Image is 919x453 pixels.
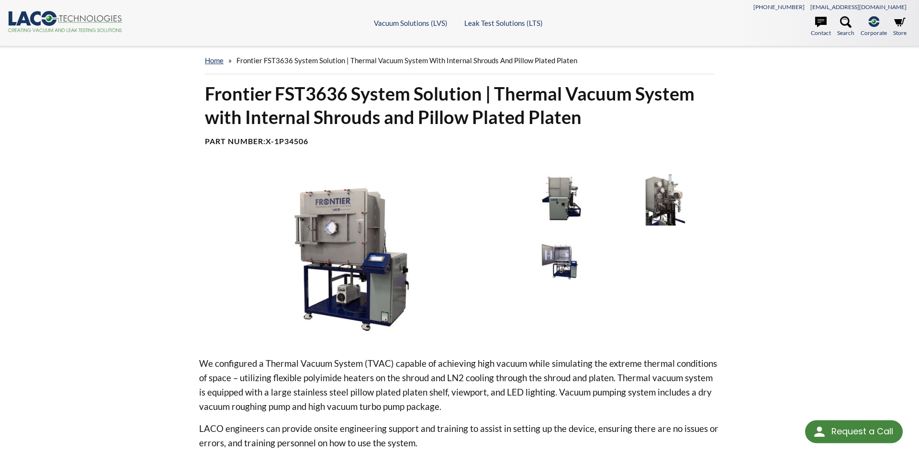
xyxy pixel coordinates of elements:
[374,19,448,27] a: Vacuum Solutions (LVS)
[266,136,308,146] b: X-1P34506
[616,170,715,225] img: Image showing back of vacuum chamber with all ports and LN2 cold finger
[199,170,504,340] img: Image of front view of vacuum chamber
[831,420,893,442] div: Request a Call
[861,28,887,37] span: Corporate
[205,56,224,65] a: home
[753,3,805,11] a: [PHONE_NUMBER]
[512,170,611,225] img: Image showing side view of chamber and electrical box
[893,16,907,37] a: Store
[512,230,611,286] img: Image of vacuum chamber door open showing chamber interior and internal lighting
[205,136,714,147] h4: Part Number:
[811,16,831,37] a: Contact
[236,56,577,65] span: Frontier FST3636 System Solution | Thermal Vacuum System with Internal Shrouds and Pillow Plated ...
[805,420,903,443] div: Request a Call
[810,3,907,11] a: [EMAIL_ADDRESS][DOMAIN_NAME]
[464,19,543,27] a: Leak Test Solutions (LTS)
[199,421,720,450] p: LACO engineers can provide onsite engineering support and training to assist in setting up the de...
[205,82,714,129] h1: Frontier FST3636 System Solution | Thermal Vacuum System with Internal Shrouds and Pillow Plated ...
[199,356,720,414] p: We configured a Thermal Vacuum System (TVAC) capable of achieving high vacuum while simulating th...
[812,424,827,440] img: round button
[205,47,714,74] div: »
[837,16,854,37] a: Search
